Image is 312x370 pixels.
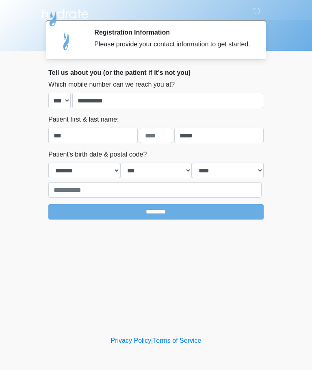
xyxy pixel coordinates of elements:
[153,337,201,344] a: Terms of Service
[48,150,147,159] label: Patient's birth date & postal code?
[151,337,153,344] a: |
[54,28,79,53] img: Agent Avatar
[48,69,264,76] h2: Tell us about you (or the patient if it's not you)
[94,39,251,49] div: Please provide your contact information to get started.
[48,115,119,124] label: Patient first & last name:
[40,6,90,27] img: Hydrate IV Bar - Arcadia Logo
[111,337,152,344] a: Privacy Policy
[48,80,175,89] label: Which mobile number can we reach you at?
